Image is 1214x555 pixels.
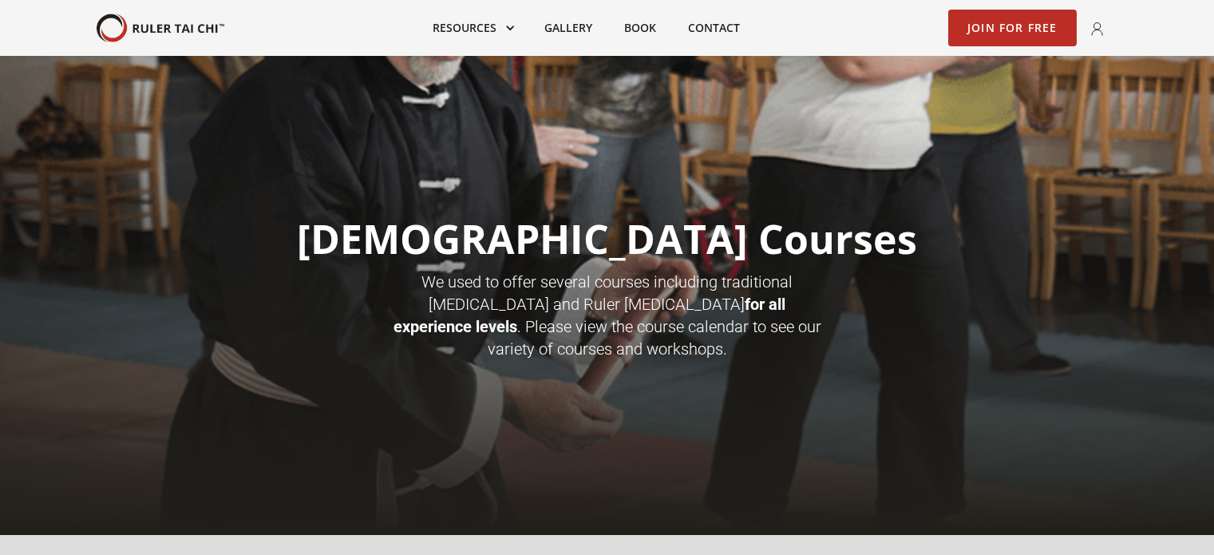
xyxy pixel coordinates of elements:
[948,10,1077,46] a: Join for Free
[417,10,528,46] div: Resources
[97,14,224,43] a: home
[608,10,672,46] a: Book
[97,14,224,43] img: Your Brand Name
[672,10,756,46] a: Contact
[297,215,917,263] h1: [DEMOGRAPHIC_DATA] Courses
[389,271,825,360] p: We used to offer several courses including traditional [MEDICAL_DATA] and Ruler [MEDICAL_DATA] . ...
[528,10,608,46] a: Gallery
